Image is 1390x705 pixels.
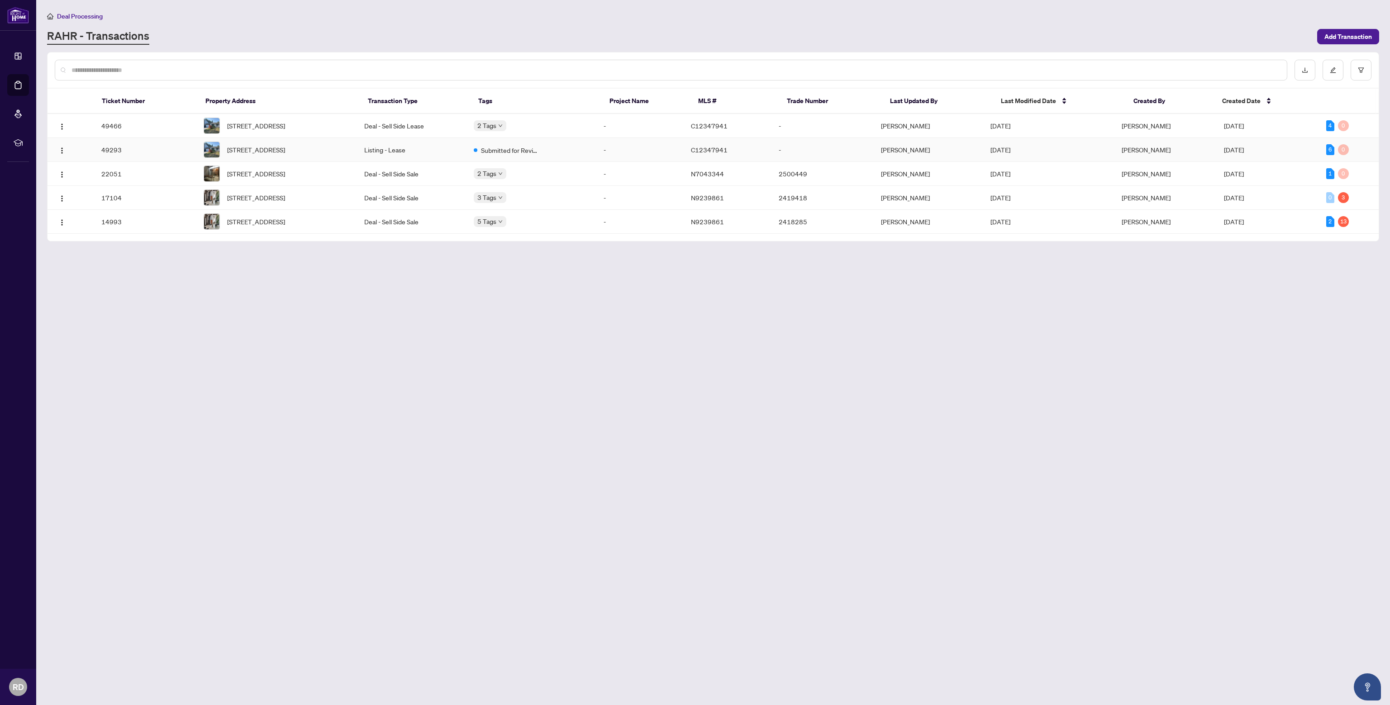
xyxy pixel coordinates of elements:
[7,7,29,24] img: logo
[58,171,66,178] img: Logo
[1338,144,1349,155] div: 0
[58,195,66,202] img: Logo
[498,171,503,176] span: down
[883,89,994,114] th: Last Updated By
[990,122,1010,130] span: [DATE]
[1224,170,1244,178] span: [DATE]
[1338,168,1349,179] div: 0
[1326,216,1334,227] div: 2
[47,13,53,19] span: home
[498,195,503,200] span: down
[874,162,983,186] td: [PERSON_NAME]
[204,190,219,205] img: thumbnail-img
[874,210,983,234] td: [PERSON_NAME]
[477,216,496,227] span: 5 Tags
[691,218,724,226] span: N9239861
[771,114,874,138] td: -
[204,118,219,133] img: thumbnail-img
[227,145,285,155] span: [STREET_ADDRESS]
[227,169,285,179] span: [STREET_ADDRESS]
[1338,192,1349,203] div: 3
[1122,170,1171,178] span: [PERSON_NAME]
[1326,144,1334,155] div: 6
[498,123,503,128] span: down
[357,186,467,210] td: Deal - Sell Side Sale
[780,89,883,114] th: Trade Number
[1122,122,1171,130] span: [PERSON_NAME]
[596,114,684,138] td: -
[1224,194,1244,202] span: [DATE]
[57,12,103,20] span: Deal Processing
[471,89,602,114] th: Tags
[227,217,285,227] span: [STREET_ADDRESS]
[198,89,361,114] th: Property Address
[357,162,467,186] td: Deal - Sell Side Sale
[1326,192,1334,203] div: 0
[55,166,69,181] button: Logo
[1122,146,1171,154] span: [PERSON_NAME]
[990,194,1010,202] span: [DATE]
[477,120,496,131] span: 2 Tags
[1324,29,1372,44] span: Add Transaction
[55,142,69,157] button: Logo
[1224,122,1244,130] span: [DATE]
[204,214,219,229] img: thumbnail-img
[95,89,198,114] th: Ticket Number
[1222,96,1261,106] span: Created Date
[204,166,219,181] img: thumbnail-img
[874,114,983,138] td: [PERSON_NAME]
[94,162,196,186] td: 22051
[1122,218,1171,226] span: [PERSON_NAME]
[596,138,684,162] td: -
[58,123,66,130] img: Logo
[1317,29,1379,44] button: Add Transaction
[771,138,874,162] td: -
[691,194,724,202] span: N9239861
[357,210,467,234] td: Deal - Sell Side Sale
[481,145,540,155] span: Submitted for Review
[55,214,69,229] button: Logo
[1354,673,1381,700] button: Open asap
[55,118,69,133] button: Logo
[361,89,471,114] th: Transaction Type
[1122,194,1171,202] span: [PERSON_NAME]
[1001,96,1056,106] span: Last Modified Date
[771,210,874,234] td: 2418285
[357,138,467,162] td: Listing - Lease
[691,146,728,154] span: C12347941
[771,162,874,186] td: 2500449
[477,192,496,203] span: 3 Tags
[1326,120,1334,131] div: 4
[1302,67,1308,73] span: download
[94,210,196,234] td: 14993
[1323,60,1343,80] button: edit
[498,219,503,224] span: down
[357,114,467,138] td: Deal - Sell Side Lease
[990,218,1010,226] span: [DATE]
[58,219,66,226] img: Logo
[1338,120,1349,131] div: 0
[94,186,196,210] td: 17104
[691,89,780,114] th: MLS #
[477,168,496,179] span: 2 Tags
[1224,218,1244,226] span: [DATE]
[874,186,983,210] td: [PERSON_NAME]
[990,170,1010,178] span: [DATE]
[1351,60,1371,80] button: filter
[1215,89,1318,114] th: Created Date
[596,186,684,210] td: -
[874,138,983,162] td: [PERSON_NAME]
[602,89,691,114] th: Project Name
[1326,168,1334,179] div: 1
[691,122,728,130] span: C12347941
[13,681,24,693] span: RD
[990,146,1010,154] span: [DATE]
[94,114,196,138] td: 49466
[227,193,285,203] span: [STREET_ADDRESS]
[204,142,219,157] img: thumbnail-img
[994,89,1127,114] th: Last Modified Date
[55,190,69,205] button: Logo
[1338,216,1349,227] div: 13
[1295,60,1315,80] button: download
[1224,146,1244,154] span: [DATE]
